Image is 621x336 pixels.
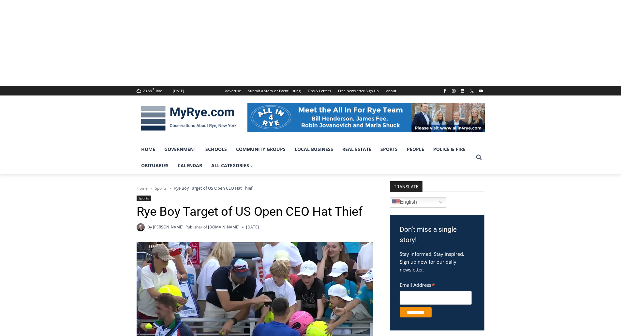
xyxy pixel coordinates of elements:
a: About [382,86,400,95]
a: Sports [137,196,151,201]
div: [DATE] [173,88,184,94]
a: X [468,87,476,95]
h3: Don't miss a single story! [400,225,475,245]
a: Submit a Story or Event Listing [244,86,304,95]
span: F [153,87,154,91]
a: Obituaries [137,157,173,174]
a: Local Business [290,141,338,157]
span: All Categories [211,162,254,169]
time: [DATE] [246,224,259,230]
a: Advertise [221,86,244,95]
span: Rye Boy Target of US Open CEO Hat Thief [174,185,252,191]
a: Facebook [441,87,449,95]
nav: Primary Navigation [137,141,473,174]
a: Tips & Letters [304,86,334,95]
a: Instagram [450,87,458,95]
img: en [392,198,400,206]
img: MyRye.com [137,101,241,135]
p: Stay informed. Stay inspired. Sign up now for our daily newsletter. [400,250,475,273]
nav: Secondary Navigation [221,86,400,95]
a: Calendar [173,157,207,174]
a: Real Estate [338,141,376,157]
a: All Categories [207,157,258,174]
a: Author image [137,223,145,231]
a: Free Newsletter Sign Up [334,86,382,95]
a: Home [137,185,148,191]
span: > [169,186,171,191]
a: Sports [155,185,167,191]
label: Email Address [400,278,472,290]
a: Home [137,141,160,157]
img: All in for Rye [247,103,485,132]
span: 73.58 [143,88,152,93]
a: Sports [376,141,402,157]
h1: Rye Boy Target of US Open CEO Hat Thief [137,204,373,219]
a: Community Groups [231,141,290,157]
span: By [147,224,152,230]
a: Police & Fire [429,141,470,157]
a: YouTube [477,87,485,95]
a: Linkedin [459,87,466,95]
button: View Search Form [473,152,485,163]
div: Rye [156,88,162,94]
span: > [150,186,152,191]
a: [PERSON_NAME], Publisher of [DOMAIN_NAME] [153,224,240,230]
a: Government [160,141,201,157]
a: Schools [201,141,231,157]
nav: Breadcrumbs [137,185,373,191]
a: People [402,141,429,157]
strong: TRANSLATE [390,181,422,192]
a: English [390,197,446,208]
